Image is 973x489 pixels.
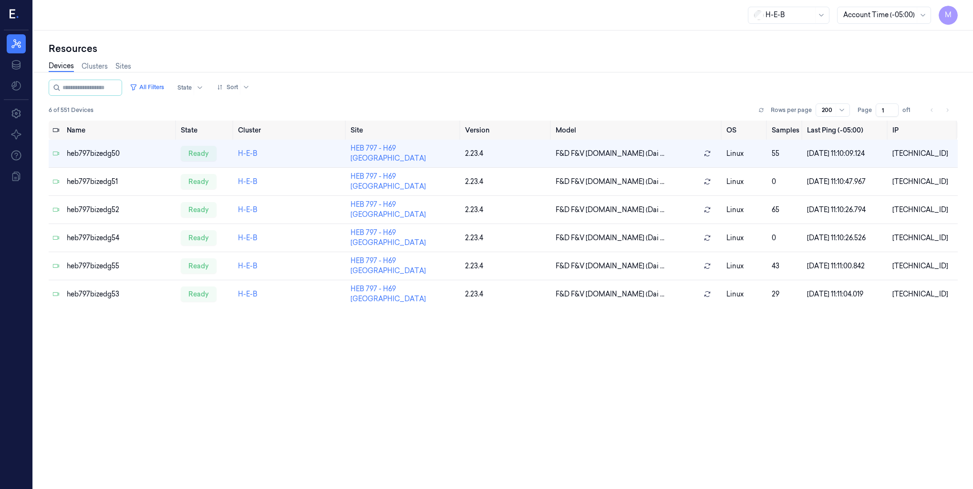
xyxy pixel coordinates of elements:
[892,233,954,243] div: [TECHNICAL_ID]
[181,230,217,245] div: ready
[49,61,74,72] a: Devices
[126,80,168,95] button: All Filters
[234,121,347,140] th: Cluster
[892,289,954,299] div: [TECHNICAL_ID]
[67,149,173,159] div: heb797bizedg50
[772,205,799,215] div: 65
[238,177,258,186] a: H-E-B
[889,121,958,140] th: IP
[556,177,664,187] span: F&D F&V [DOMAIN_NAME] (Dai ...
[351,172,426,191] a: HEB 797 - H69 [GEOGRAPHIC_DATA]
[67,205,173,215] div: heb797bizedg52
[115,61,131,71] a: Sites
[772,261,799,271] div: 43
[347,121,461,140] th: Site
[726,233,764,243] p: linux
[67,233,173,243] div: heb797bizedg54
[892,149,954,159] div: [TECHNICAL_ID]
[858,106,872,114] span: Page
[465,205,548,215] div: 2.23.4
[771,106,812,114] p: Rows per page
[807,177,885,187] div: [DATE] 11:10:47.967
[807,233,885,243] div: [DATE] 11:10:26.526
[181,174,217,189] div: ready
[807,149,885,159] div: [DATE] 11:10:09.124
[772,177,799,187] div: 0
[181,258,217,274] div: ready
[925,103,954,117] nav: pagination
[177,121,234,140] th: State
[892,205,954,215] div: [TECHNICAL_ID]
[902,106,918,114] span: of 1
[67,289,173,299] div: heb797bizedg53
[465,289,548,299] div: 2.23.4
[556,261,664,271] span: F&D F&V [DOMAIN_NAME] (Dai ...
[552,121,722,140] th: Model
[556,205,664,215] span: F&D F&V [DOMAIN_NAME] (Dai ...
[238,290,258,298] a: H-E-B
[556,149,664,159] span: F&D F&V [DOMAIN_NAME] (Dai ...
[892,177,954,187] div: [TECHNICAL_ID]
[726,149,764,159] p: linux
[465,149,548,159] div: 2.23.4
[726,261,764,271] p: linux
[351,228,426,247] a: HEB 797 - H69 [GEOGRAPHIC_DATA]
[726,177,764,187] p: linux
[556,233,664,243] span: F&D F&V [DOMAIN_NAME] (Dai ...
[49,106,93,114] span: 6 of 551 Devices
[49,42,958,55] div: Resources
[351,144,426,163] a: HEB 797 - H69 [GEOGRAPHIC_DATA]
[772,149,799,159] div: 55
[351,285,426,303] a: HEB 797 - H69 [GEOGRAPHIC_DATA]
[803,121,889,140] th: Last Ping (-05:00)
[238,149,258,158] a: H-E-B
[238,234,258,242] a: H-E-B
[238,262,258,270] a: H-E-B
[351,200,426,219] a: HEB 797 - H69 [GEOGRAPHIC_DATA]
[892,261,954,271] div: [TECHNICAL_ID]
[63,121,177,140] th: Name
[181,286,217,302] div: ready
[556,289,664,299] span: F&D F&V [DOMAIN_NAME] (Dai ...
[807,205,885,215] div: [DATE] 11:10:26.794
[772,289,799,299] div: 29
[351,256,426,275] a: HEB 797 - H69 [GEOGRAPHIC_DATA]
[726,205,764,215] p: linux
[939,6,958,25] button: M
[807,289,885,299] div: [DATE] 11:11:04.019
[67,177,173,187] div: heb797bizedg51
[465,233,548,243] div: 2.23.4
[82,61,108,71] a: Clusters
[726,289,764,299] p: linux
[768,121,803,140] th: Samples
[67,261,173,271] div: heb797bizedg55
[723,121,768,140] th: OS
[238,205,258,214] a: H-E-B
[181,202,217,217] div: ready
[181,146,217,161] div: ready
[772,233,799,243] div: 0
[465,261,548,271] div: 2.23.4
[465,177,548,187] div: 2.23.4
[461,121,552,140] th: Version
[807,261,885,271] div: [DATE] 11:11:00.842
